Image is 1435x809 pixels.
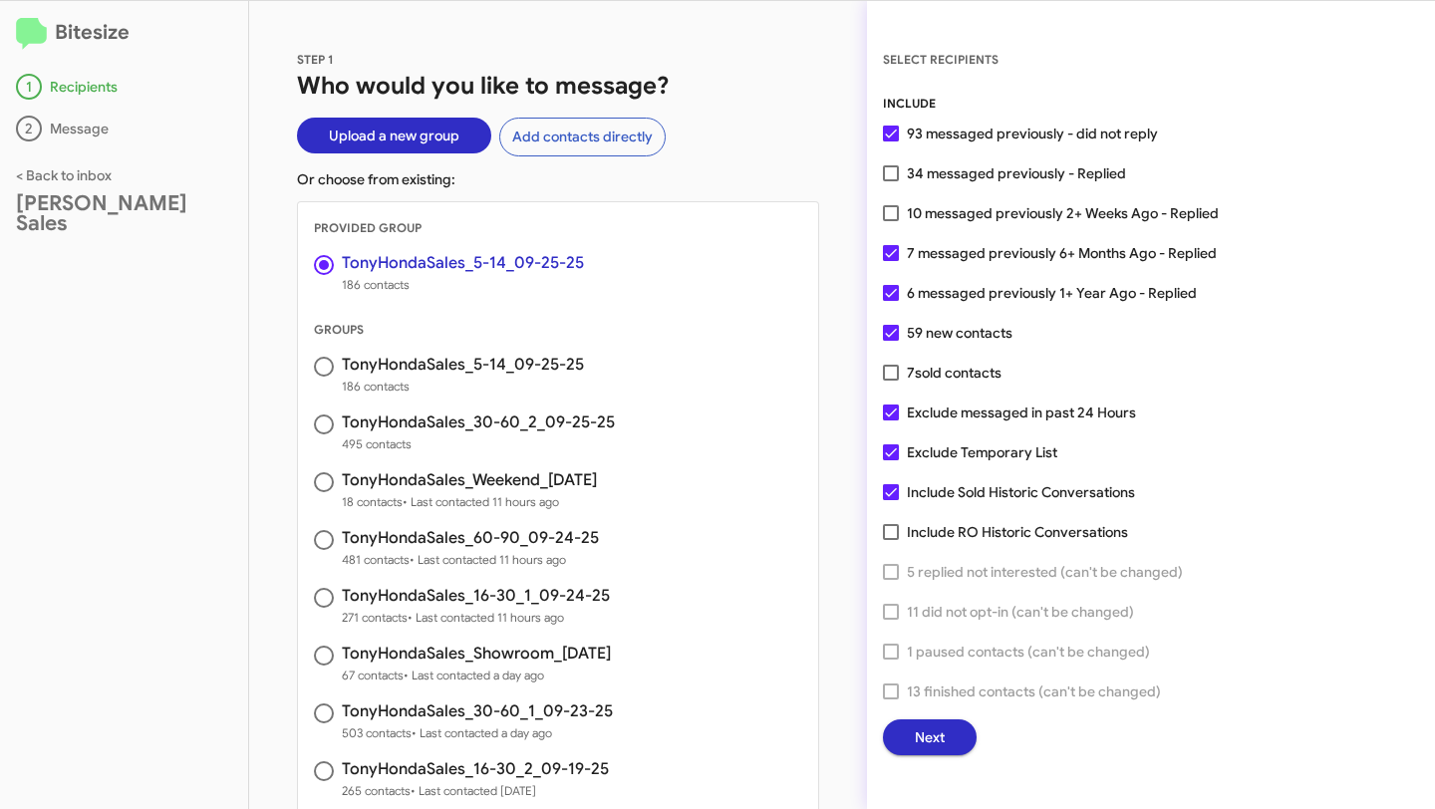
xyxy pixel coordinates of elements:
h3: TonyHondaSales_Showroom_[DATE] [342,646,611,662]
span: Exclude messaged in past 24 Hours [907,401,1136,424]
span: sold contacts [915,364,1002,382]
img: logo-minimal.svg [16,18,47,50]
span: 503 contacts [342,723,613,743]
div: PROVIDED GROUP [298,218,818,238]
span: 18 contacts [342,492,597,512]
button: Add contacts directly [499,118,666,156]
span: • Last contacted 11 hours ago [403,494,559,509]
div: Message [16,116,232,141]
div: GROUPS [298,320,818,340]
span: SELECT RECIPIENTS [883,52,999,67]
span: Upload a new group [329,118,459,153]
span: 93 messaged previously - did not reply [907,122,1158,145]
span: 1 paused contacts (can't be changed) [907,640,1150,664]
span: Next [915,719,945,755]
h3: TonyHondaSales_60-90_09-24-25 [342,530,599,546]
span: 67 contacts [342,666,611,685]
h3: TonyHondaSales_30-60_2_09-25-25 [342,414,615,430]
button: Upload a new group [297,118,491,153]
h3: TonyHondaSales_30-60_1_09-23-25 [342,703,613,719]
span: 271 contacts [342,608,610,628]
span: 34 messaged previously - Replied [907,161,1126,185]
p: Or choose from existing: [297,169,819,189]
span: 7 [907,361,1002,385]
span: 495 contacts [342,434,615,454]
span: Exclude Temporary List [907,440,1057,464]
div: 1 [16,74,42,100]
span: 7 messaged previously 6+ Months Ago - Replied [907,241,1217,265]
div: Recipients [16,74,232,100]
span: • Last contacted 11 hours ago [408,610,564,625]
h2: Bitesize [16,17,232,50]
a: < Back to inbox [16,166,112,184]
div: [PERSON_NAME] Sales [16,193,232,233]
span: 186 contacts [342,377,584,397]
div: 2 [16,116,42,141]
span: Include Sold Historic Conversations [907,480,1135,504]
span: Include RO Historic Conversations [907,520,1128,544]
span: 5 replied not interested (can't be changed) [907,560,1183,584]
span: 11 did not opt-in (can't be changed) [907,600,1134,624]
span: • Last contacted 11 hours ago [410,552,566,567]
span: 186 contacts [342,275,584,295]
h1: Who would you like to message? [297,70,819,102]
span: 265 contacts [342,781,609,801]
span: 10 messaged previously 2+ Weeks Ago - Replied [907,201,1219,225]
span: 481 contacts [342,550,599,570]
span: 13 finished contacts (can't be changed) [907,679,1161,703]
span: STEP 1 [297,52,334,67]
div: INCLUDE [883,94,1419,114]
span: • Last contacted [DATE] [411,783,536,798]
span: • Last contacted a day ago [412,725,552,740]
span: 59 new contacts [907,321,1012,345]
h3: TonyHondaSales_5-14_09-25-25 [342,357,584,373]
button: Next [883,719,977,755]
h3: TonyHondaSales_5-14_09-25-25 [342,255,584,271]
h3: TonyHondaSales_16-30_2_09-19-25 [342,761,609,777]
h3: TonyHondaSales_Weekend_[DATE] [342,472,597,488]
span: • Last contacted a day ago [404,668,544,682]
h3: TonyHondaSales_16-30_1_09-24-25 [342,588,610,604]
span: 6 messaged previously 1+ Year Ago - Replied [907,281,1197,305]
